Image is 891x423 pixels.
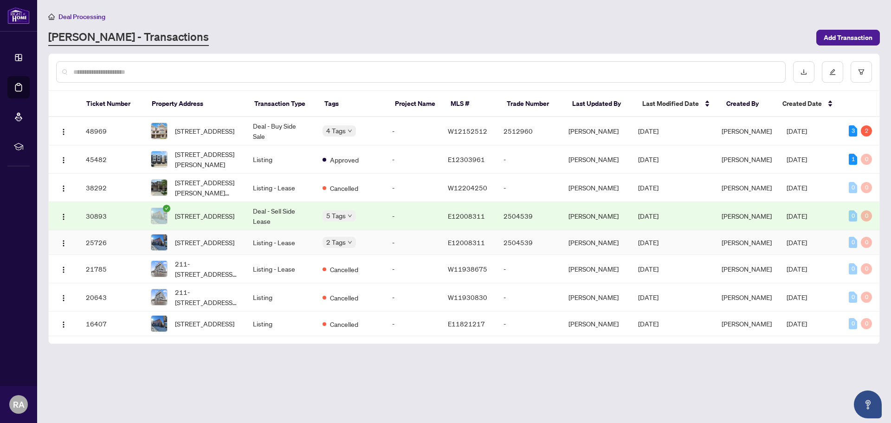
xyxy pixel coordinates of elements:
[348,240,352,245] span: down
[561,230,631,255] td: [PERSON_NAME]
[638,293,659,301] span: [DATE]
[448,155,485,163] span: E12303961
[245,230,315,255] td: Listing - Lease
[56,152,71,167] button: Logo
[175,319,234,329] span: [STREET_ADDRESS]
[861,210,872,221] div: 0
[326,210,346,221] span: 5 Tags
[60,185,67,192] img: Logo
[317,91,387,117] th: Tags
[722,265,772,273] span: [PERSON_NAME]
[78,117,143,145] td: 48969
[824,30,872,45] span: Add Transaction
[245,174,315,202] td: Listing - Lease
[561,117,631,145] td: [PERSON_NAME]
[561,312,631,336] td: [PERSON_NAME]
[385,230,440,255] td: -
[175,259,238,279] span: 211-[STREET_ADDRESS][PERSON_NAME]
[829,69,836,75] span: edit
[851,61,872,83] button: filter
[722,183,772,192] span: [PERSON_NAME]
[151,289,167,305] img: thumbnail-img
[330,183,358,193] span: Cancelled
[858,69,865,75] span: filter
[443,91,499,117] th: MLS #
[330,319,358,329] span: Cancelled
[385,255,440,283] td: -
[245,283,315,312] td: Listing
[245,312,315,336] td: Listing
[151,151,167,167] img: thumbnail-img
[60,321,67,328] img: Logo
[56,290,71,305] button: Logo
[330,155,359,165] span: Approved
[78,230,143,255] td: 25726
[247,91,317,117] th: Transaction Type
[56,180,71,195] button: Logo
[56,235,71,250] button: Logo
[60,213,67,221] img: Logo
[348,129,352,133] span: down
[326,125,346,136] span: 4 Tags
[151,234,167,250] img: thumbnail-img
[793,61,814,83] button: download
[385,174,440,202] td: -
[496,174,561,202] td: -
[719,91,775,117] th: Created By
[448,265,487,273] span: W11938675
[496,312,561,336] td: -
[787,155,807,163] span: [DATE]
[78,145,143,174] td: 45482
[330,293,358,303] span: Cancelled
[849,263,857,274] div: 0
[78,283,143,312] td: 20643
[849,182,857,193] div: 0
[448,319,485,328] span: E11821217
[175,149,238,169] span: [STREET_ADDRESS][PERSON_NAME]
[816,30,880,46] button: Add Transaction
[861,292,872,303] div: 0
[638,127,659,135] span: [DATE]
[861,182,872,193] div: 0
[448,293,487,301] span: W11930830
[387,91,444,117] th: Project Name
[56,124,71,138] button: Logo
[56,261,71,276] button: Logo
[245,145,315,174] td: Listing
[58,13,105,21] span: Deal Processing
[787,238,807,247] span: [DATE]
[849,318,857,329] div: 0
[854,390,882,418] button: Open asap
[861,237,872,248] div: 0
[245,202,315,230] td: Deal - Sell Side Lease
[60,294,67,302] img: Logo
[175,287,238,307] span: 211-[STREET_ADDRESS][PERSON_NAME]
[78,202,143,230] td: 30893
[861,125,872,137] div: 2
[635,91,719,117] th: Last Modified Date
[496,283,561,312] td: -
[151,123,167,139] img: thumbnail-img
[385,283,440,312] td: -
[78,312,143,336] td: 16407
[642,98,699,109] span: Last Modified Date
[496,145,561,174] td: -
[496,255,561,283] td: -
[448,183,487,192] span: W12204250
[151,180,167,195] img: thumbnail-img
[638,319,659,328] span: [DATE]
[78,174,143,202] td: 38292
[861,263,872,274] div: 0
[849,292,857,303] div: 0
[496,230,561,255] td: 2504539
[782,98,822,109] span: Created Date
[496,117,561,145] td: 2512960
[849,154,857,165] div: 1
[385,117,440,145] td: -
[565,91,635,117] th: Last Updated By
[56,208,71,223] button: Logo
[348,214,352,218] span: down
[7,7,30,24] img: logo
[326,237,346,247] span: 2 Tags
[60,266,67,273] img: Logo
